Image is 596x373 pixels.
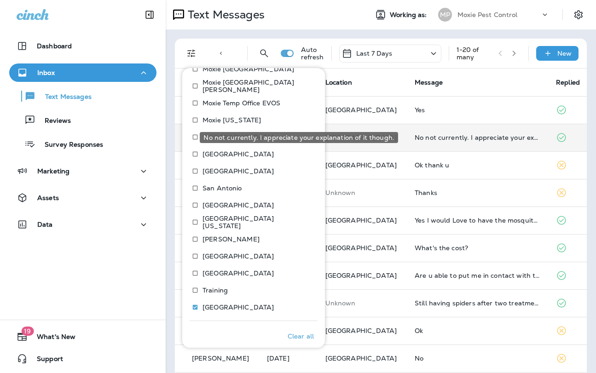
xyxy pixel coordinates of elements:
[325,161,397,169] span: [GEOGRAPHIC_DATA]
[255,44,273,63] button: Search Messages
[37,221,53,228] p: Data
[37,42,72,50] p: Dashboard
[37,194,59,201] p: Assets
[203,99,280,107] p: Moxie Temp Office EVOS
[556,78,580,86] span: Replied
[203,150,274,158] p: [GEOGRAPHIC_DATA]
[284,325,318,348] button: Clear all
[182,63,325,348] div: Filters
[9,63,156,82] button: Inbox
[9,189,156,207] button: Assets
[9,162,156,180] button: Marketing
[203,215,310,230] p: [GEOGRAPHIC_DATA][US_STATE]
[203,235,260,243] p: [PERSON_NAME]
[203,79,310,93] p: Moxie [GEOGRAPHIC_DATA][PERSON_NAME]
[35,117,71,126] p: Reviews
[37,69,55,76] p: Inbox
[325,299,400,307] p: This customer does not have a last location and the phone number they messaged is not assigned to...
[203,287,228,294] p: Training
[28,355,63,366] span: Support
[9,327,156,346] button: 19What's New
[325,78,352,86] span: Location
[557,50,572,57] p: New
[200,132,398,143] div: No not currently. I appreciate your explanation of it though.
[415,299,541,307] div: Still having spiders after two treatments, can you send person out?
[28,333,75,344] span: What's New
[325,216,397,224] span: [GEOGRAPHIC_DATA]
[267,355,311,362] p: Aug 19, 2025 02:53 PM
[325,354,397,362] span: [GEOGRAPHIC_DATA]
[415,134,541,141] div: No not currently. I appreciate your explanation of it though.
[203,252,274,260] p: [GEOGRAPHIC_DATA]
[325,271,397,280] span: [GEOGRAPHIC_DATA]
[9,215,156,234] button: Data
[288,333,314,340] p: Clear all
[415,161,541,169] div: Ok thank u
[415,327,541,334] div: Ok
[203,184,242,192] p: San Antonio
[570,6,587,23] button: Settings
[203,116,261,124] p: Moxie [US_STATE]
[415,355,541,362] div: No
[37,167,69,175] p: Marketing
[415,244,541,252] div: What's the cost?
[301,46,324,61] p: Auto refresh
[36,93,92,102] p: Text Messages
[325,189,400,196] p: This customer does not have a last location and the phone number they messaged is not assigned to...
[9,134,156,154] button: Survey Responses
[21,327,34,336] span: 19
[415,106,541,114] div: Yes
[415,272,541,279] div: Are u able to put me in contact with the young man who signed me up
[137,6,162,24] button: Collapse Sidebar
[457,11,518,18] p: Moxie Pest Control
[457,46,491,61] div: 1 - 20 of many
[192,355,249,362] p: [PERSON_NAME]
[390,11,429,19] span: Working as:
[203,65,294,73] p: Moxie [GEOGRAPHIC_DATA]
[203,201,274,209] p: [GEOGRAPHIC_DATA]
[9,110,156,130] button: Reviews
[325,106,397,114] span: [GEOGRAPHIC_DATA]
[203,270,274,277] p: [GEOGRAPHIC_DATA]
[325,327,397,335] span: [GEOGRAPHIC_DATA]
[415,217,541,224] div: Yes I would Love to have the mosquitoes treated
[415,189,541,196] div: Thanks
[35,141,103,149] p: Survey Responses
[9,350,156,368] button: Support
[184,8,265,22] p: Text Messages
[203,167,274,175] p: [GEOGRAPHIC_DATA]
[203,304,274,311] p: [GEOGRAPHIC_DATA]
[438,8,452,22] div: MP
[356,50,393,57] p: Last 7 Days
[182,44,201,63] button: Filters
[9,37,156,55] button: Dashboard
[9,86,156,106] button: Text Messages
[415,78,443,86] span: Message
[325,244,397,252] span: [GEOGRAPHIC_DATA]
